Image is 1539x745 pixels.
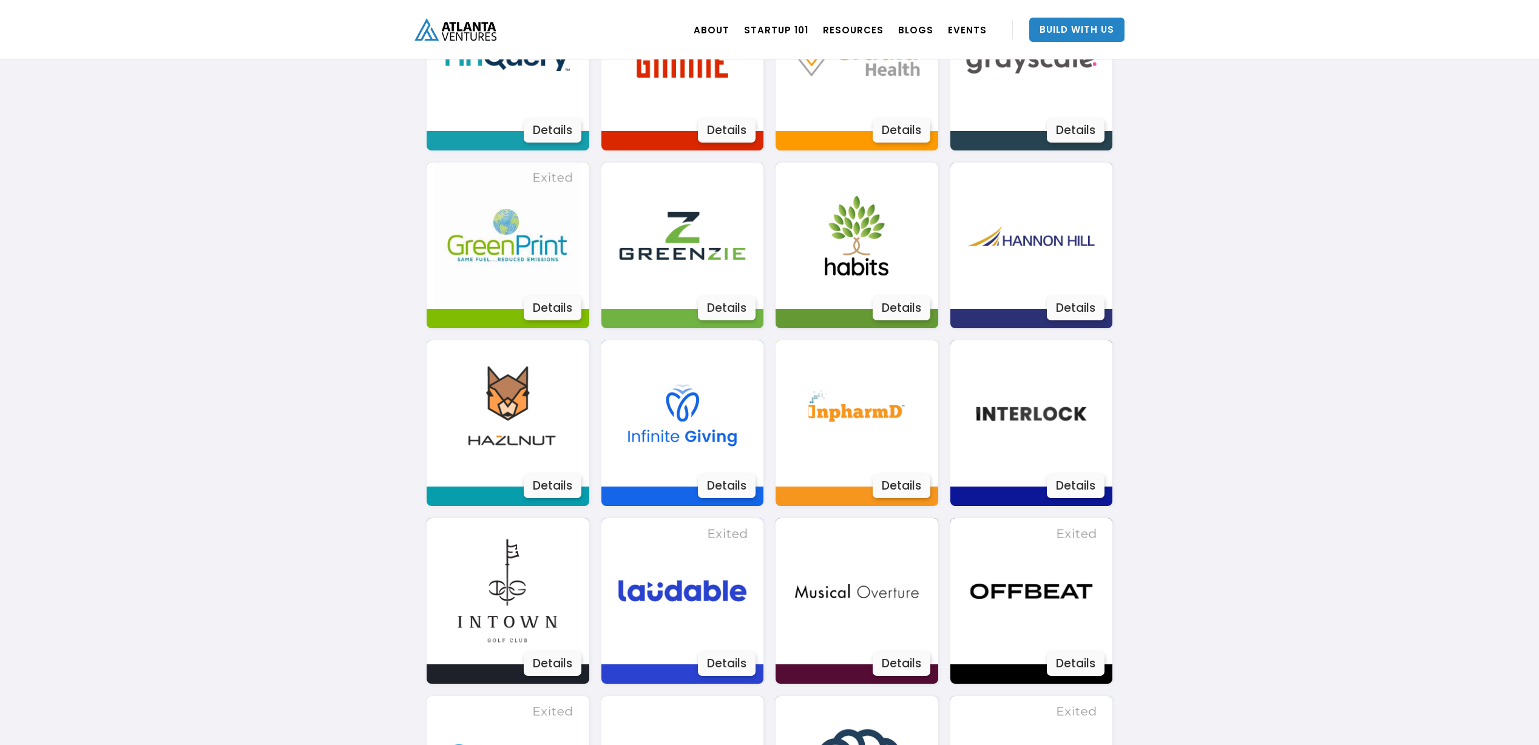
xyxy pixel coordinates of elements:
[1029,18,1125,42] a: Build With Us
[873,296,930,320] div: Details
[1047,296,1104,320] div: Details
[435,340,581,487] img: Image 3
[698,118,756,143] div: Details
[698,296,756,320] div: Details
[524,474,581,498] div: Details
[1047,118,1104,143] div: Details
[524,652,581,676] div: Details
[609,340,756,487] img: Image 3
[873,118,930,143] div: Details
[823,13,884,47] a: RESOURCES
[898,13,933,47] a: BLOGS
[958,163,1104,309] img: Image 3
[783,340,930,487] img: Image 3
[873,652,930,676] div: Details
[744,13,808,47] a: Startup 101
[609,163,756,309] img: Image 3
[698,652,756,676] div: Details
[698,474,756,498] div: Details
[1047,474,1104,498] div: Details
[873,474,930,498] div: Details
[958,518,1104,664] img: Image 3
[609,518,756,664] img: Image 3
[435,518,581,664] img: Image 3
[1047,652,1104,676] div: Details
[958,340,1104,487] img: Image 3
[524,118,581,143] div: Details
[435,163,581,309] img: Image 3
[524,296,581,320] div: Details
[694,13,729,47] a: ABOUT
[948,13,987,47] a: EVENTS
[783,163,930,309] img: Image 3
[783,518,930,664] img: Image 3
